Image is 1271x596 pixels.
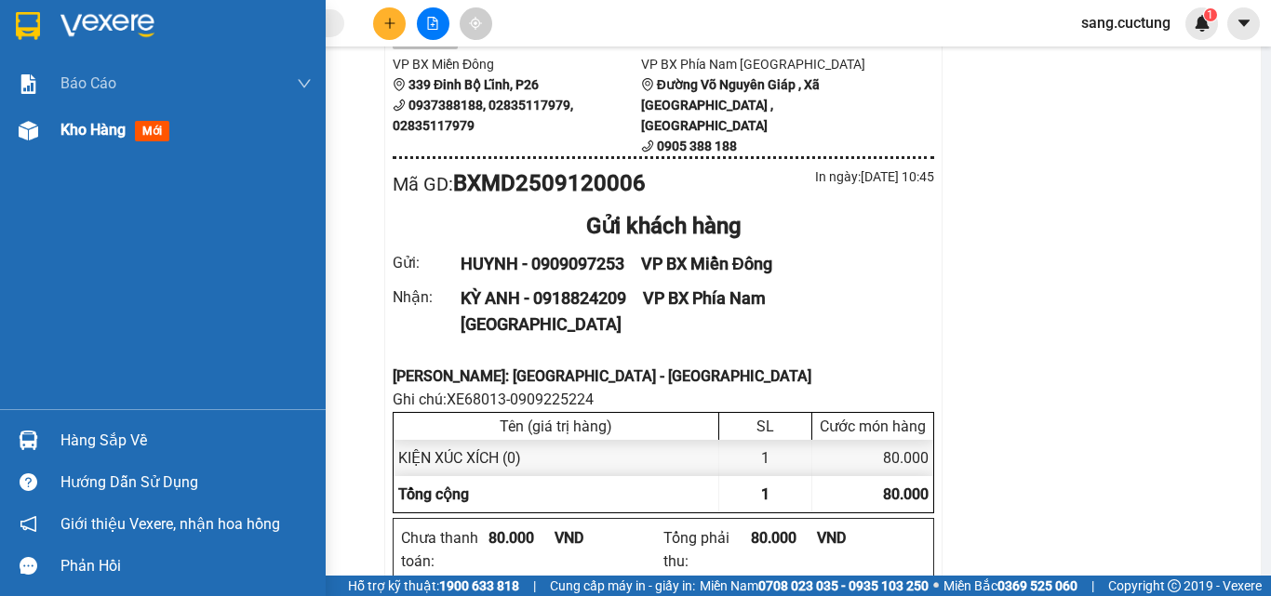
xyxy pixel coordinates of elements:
span: mới [135,121,169,141]
span: file-add [426,17,439,30]
span: Miền Nam [700,576,929,596]
img: warehouse-icon [19,121,38,140]
b: Đường Võ Nguyên Giáp , Xã [GEOGRAPHIC_DATA] , [GEOGRAPHIC_DATA] [641,77,820,133]
div: SL [724,417,807,435]
button: caret-down [1227,7,1260,40]
span: | [1091,576,1094,596]
img: icon-new-feature [1194,15,1211,32]
span: Miền Bắc [943,576,1077,596]
span: environment [393,78,406,91]
div: Gửi : [393,251,461,274]
div: Gửi khách hàng [393,209,934,245]
li: VP BX Miền Đông [9,79,128,99]
span: environment [9,103,22,116]
div: In ngày: [DATE] 10:45 [663,166,934,187]
div: Chưa thanh toán : [401,526,488,573]
span: Mã GD : [393,173,453,195]
div: Tên (giá trị hàng) [398,417,714,435]
span: Cung cấp máy in - giấy in: [550,576,695,596]
span: 1 [761,485,769,503]
div: Hướng dẫn sử dụng [60,469,312,497]
span: copyright [1168,579,1181,592]
b: 0905 388 188 [657,139,737,153]
div: Hàng sắp về [60,427,312,455]
b: 339 Đinh Bộ Lĩnh, P26 [408,77,539,92]
span: KIỆN XÚC XÍCH (0) [398,449,521,467]
img: solution-icon [19,74,38,94]
img: warehouse-icon [19,430,38,450]
strong: 0369 525 060 [997,578,1077,593]
span: Hỗ trợ kỹ thuật: [348,576,519,596]
span: plus [383,17,396,30]
div: KỲ ANH - 0918824209 VP BX Phía Nam [GEOGRAPHIC_DATA] [461,285,912,338]
strong: 0708 023 035 - 0935 103 250 [758,578,929,593]
div: 80.000 [812,440,933,476]
li: VP BX Miền Đông [393,54,641,74]
div: Phản hồi [60,552,312,580]
button: file-add [417,7,449,40]
div: [PERSON_NAME]: [GEOGRAPHIC_DATA] - [GEOGRAPHIC_DATA] [393,364,934,388]
div: Nhận : [393,285,461,309]
div: Ghi chú: XE68013-0909225224 [393,388,934,411]
span: 1 [1207,8,1213,21]
span: message [20,557,37,575]
b: 0937388188, 02835117979, 02835117979 [393,98,573,133]
div: VND [555,526,621,550]
li: VP BX Phía Nam [GEOGRAPHIC_DATA] [128,79,248,140]
span: aim [469,17,482,30]
span: question-circle [20,473,37,491]
span: ⚪️ [933,582,939,589]
li: Cúc Tùng [9,9,270,45]
span: phone [393,99,406,112]
sup: 1 [1204,8,1217,21]
span: 80.000 [883,485,929,503]
span: Báo cáo [60,72,116,95]
span: | [533,576,536,596]
img: logo-vxr [16,12,40,40]
span: caret-down [1236,15,1252,32]
li: VP BX Phía Nam [GEOGRAPHIC_DATA] [641,54,890,74]
span: Tổng cộng [398,485,469,503]
div: 80.000 [751,526,817,550]
div: Tổng phải thu : [663,526,751,573]
span: environment [641,78,654,91]
div: 1 [719,440,812,476]
div: Cước món hàng [817,417,929,435]
strong: 1900 633 818 [439,578,519,593]
button: plus [373,7,406,40]
div: 80.000 [488,526,555,550]
button: aim [460,7,492,40]
span: phone [641,139,654,152]
span: Giới thiệu Vexere, nhận hoa hồng [60,512,280,536]
div: HUYNH - 0909097253 VP BX Miền Đông [461,251,912,277]
span: sang.cuctung [1066,11,1185,34]
div: VND [817,526,883,550]
b: 339 Đinh Bộ Lĩnh, P26 [9,102,98,138]
span: down [297,76,312,91]
span: Kho hàng [60,121,126,139]
b: BXMD2509120006 [453,170,646,196]
span: notification [20,515,37,533]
